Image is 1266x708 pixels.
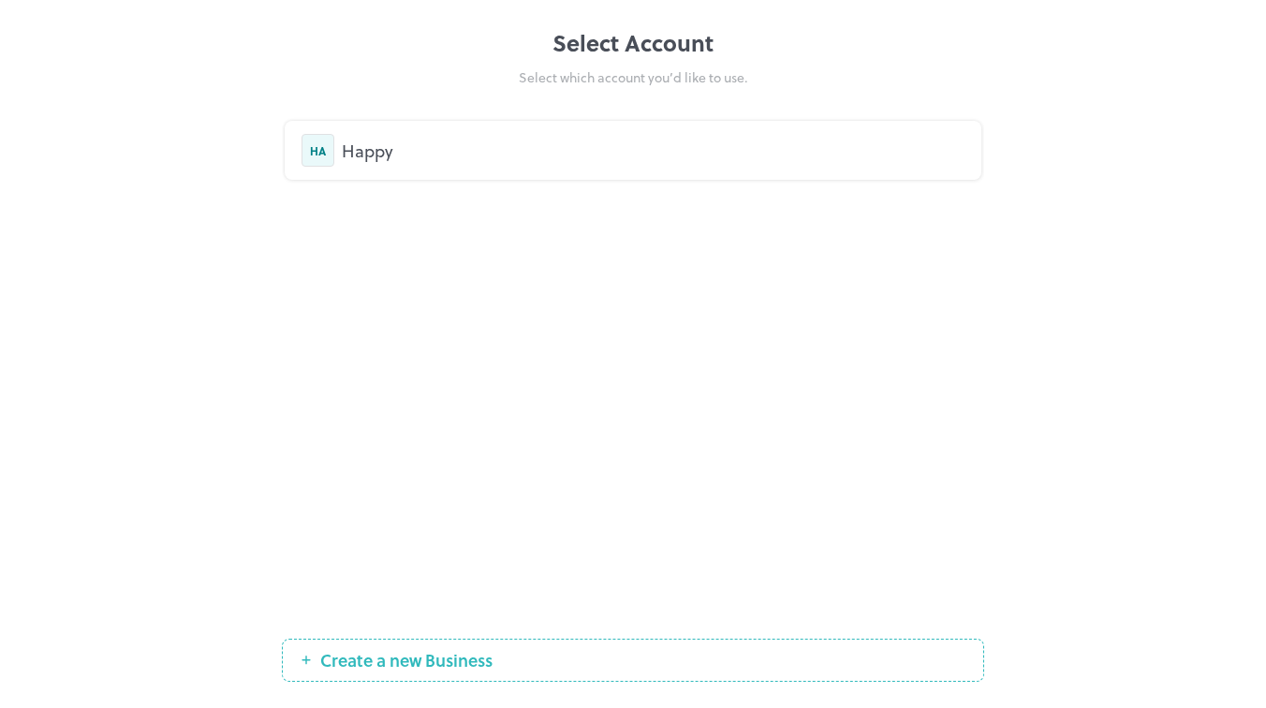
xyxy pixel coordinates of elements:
div: Select which account you’d like to use. [282,67,984,87]
div: HA [302,134,334,167]
span: Create a new Business [311,651,502,670]
div: Select Account [282,26,984,60]
div: Happy [342,138,964,163]
button: Create a new Business [282,639,984,682]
